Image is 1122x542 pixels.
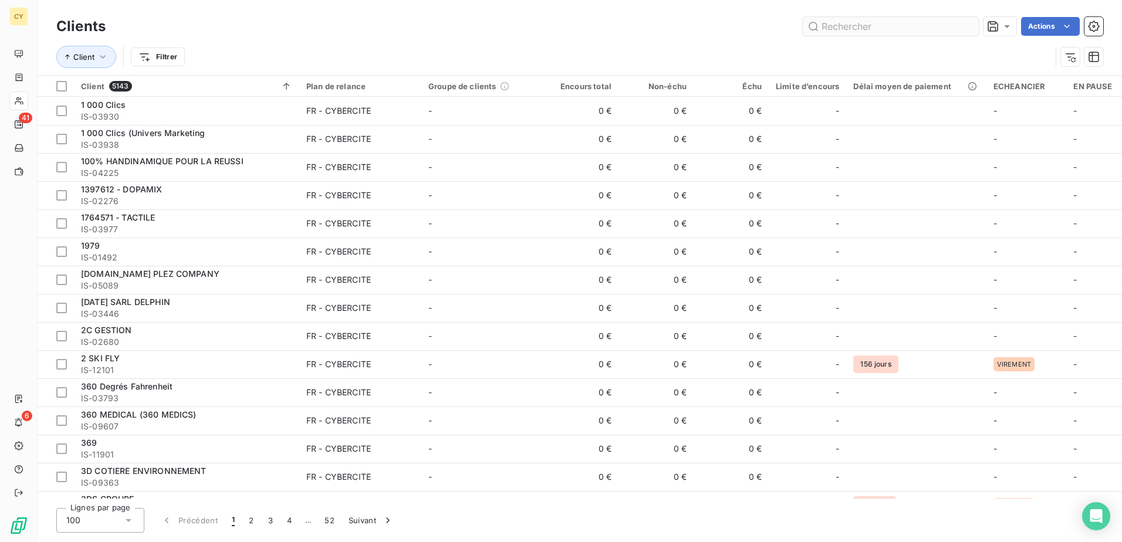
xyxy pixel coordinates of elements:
[1073,387,1077,397] span: -
[81,449,292,460] span: IS-11901
[81,280,292,292] span: IS-05089
[626,82,687,91] div: Non-échu
[81,364,292,376] span: IS-12101
[306,471,371,483] div: FR - CYBERCITE
[543,322,619,350] td: 0 €
[619,406,694,435] td: 0 €
[19,113,32,123] span: 41
[81,494,134,504] span: 3DS GROUPE
[81,156,244,166] span: 100% HANDINAMIQUE POUR LA REUSSI
[81,212,156,222] span: 1764571 - TACTILE
[1073,246,1077,256] span: -
[993,162,997,172] span: -
[619,463,694,491] td: 0 €
[619,378,694,406] td: 0 €
[993,303,997,313] span: -
[993,246,997,256] span: -
[993,331,997,341] span: -
[619,322,694,350] td: 0 €
[1073,134,1077,144] span: -
[81,409,197,419] span: 360 MEDICAL (360 MEDICS)
[81,82,104,91] span: Client
[993,275,997,284] span: -
[694,294,769,322] td: 0 €
[694,463,769,491] td: 0 €
[81,477,292,489] span: IS-09363
[428,246,432,256] span: -
[81,392,292,404] span: IS-03793
[261,508,280,533] button: 3
[242,508,261,533] button: 2
[543,125,619,153] td: 0 €
[81,240,100,250] span: 1979
[1073,275,1077,284] span: -
[543,378,619,406] td: 0 €
[56,16,106,37] h3: Clients
[66,514,80,526] span: 100
[550,82,611,91] div: Encours total
[836,161,839,173] span: -
[853,82,979,91] div: Délai moyen de paiement
[81,325,132,335] span: 2C GESTION
[306,302,371,314] div: FR - CYBERCITE
[306,387,371,398] div: FR - CYBERCITE
[81,111,292,123] span: IS-03930
[81,308,292,320] span: IS-03446
[853,355,898,373] span: 156 jours
[428,443,432,453] span: -
[694,378,769,406] td: 0 €
[428,387,432,397] span: -
[306,82,414,91] div: Plan de relance
[993,190,997,200] span: -
[81,336,292,348] span: IS-02680
[701,82,762,91] div: Échu
[836,387,839,398] span: -
[428,106,432,116] span: -
[9,7,28,26] div: CY
[109,81,132,92] span: 5143
[9,516,28,535] img: Logo LeanPay
[836,302,839,314] span: -
[836,189,839,201] span: -
[619,350,694,378] td: 0 €
[1073,190,1077,200] span: -
[694,209,769,238] td: 0 €
[81,381,173,391] span: 360 Degrés Fahrenheit
[81,195,292,207] span: IS-02276
[543,491,619,519] td: 12 729 €
[993,387,997,397] span: -
[543,97,619,125] td: 0 €
[81,184,163,194] span: 1397612 - DOPAMIX
[836,358,839,370] span: -
[342,508,401,533] button: Suivant
[81,421,292,432] span: IS-09607
[776,82,839,91] div: Limite d’encours
[81,269,219,279] span: [DOMAIN_NAME] PLEZ COMPANY
[543,266,619,294] td: 0 €
[836,133,839,145] span: -
[81,353,120,363] span: 2 SKI FLY
[1073,162,1077,172] span: -
[619,238,694,266] td: 0 €
[306,189,371,201] div: FR - CYBERCITE
[619,97,694,125] td: 0 €
[993,82,1060,91] div: ECHEANCIER
[836,218,839,229] span: -
[428,134,432,144] span: -
[694,266,769,294] td: 0 €
[619,153,694,181] td: 0 €
[81,128,205,138] span: 1 000 Clics (Univers Marketing
[836,274,839,286] span: -
[619,435,694,463] td: 0 €
[81,466,207,476] span: 3D COTIERE ENVIRONNEMENT
[428,303,432,313] span: -
[993,472,997,482] span: -
[694,322,769,350] td: 0 €
[428,331,432,341] span: -
[428,82,496,91] span: Groupe de clients
[306,443,371,455] div: FR - CYBERCITE
[1073,331,1077,341] span: -
[428,359,432,369] span: -
[803,17,979,36] input: Rechercher
[543,181,619,209] td: 0 €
